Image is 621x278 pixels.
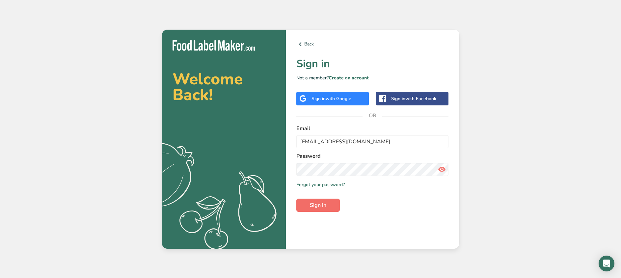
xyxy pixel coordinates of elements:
label: Password [296,152,449,160]
p: Not a member? [296,74,449,81]
img: Food Label Maker [173,40,255,51]
div: Open Intercom Messenger [599,256,614,271]
a: Forgot your password? [296,181,345,188]
input: Enter Your Email [296,135,449,148]
div: Sign in [311,95,351,102]
h2: Welcome Back! [173,71,275,103]
a: Back [296,40,449,48]
span: with Google [326,96,351,102]
a: Create an account [329,75,369,81]
span: OR [363,106,382,125]
div: Sign in [391,95,436,102]
button: Sign in [296,199,340,212]
span: Sign in [310,201,326,209]
h1: Sign in [296,56,449,72]
label: Email [296,125,449,132]
span: with Facebook [405,96,436,102]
